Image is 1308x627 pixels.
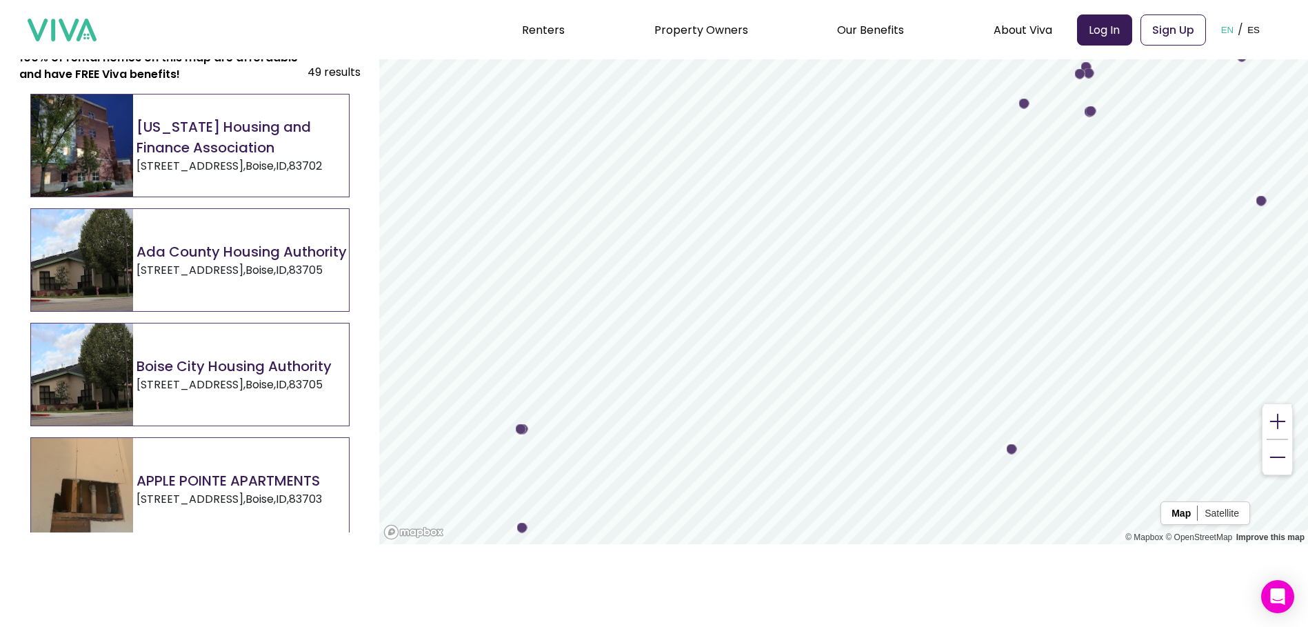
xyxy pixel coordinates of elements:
div: Map marker [1019,99,1029,109]
div: Map marker [516,424,526,435]
p: [STREET_ADDRESS] , Boise , ID , 83702 [137,158,349,175]
img: viva [28,19,97,42]
a: Boise City Housing AuthorityBoise City Housing Authority[STREET_ADDRESS],Boise,ID,83705 [30,323,350,426]
span: 49 Results [308,63,361,81]
div: Map marker [1084,68,1094,79]
button: Map [1165,508,1198,519]
a: Ada County Housing AuthorityAda County Housing Authority[STREET_ADDRESS],Boise,ID,83705 [30,208,350,312]
a: Log In [1077,14,1132,46]
div: Map marker [1075,69,1085,79]
div: Map marker [1085,107,1095,117]
a: Improve this map [1236,533,1305,542]
div: Map marker [1007,444,1017,455]
p: [STREET_ADDRESS] , Boise , ID , 83703 [137,491,322,508]
img: Zoom In [1267,411,1288,432]
h2: [US_STATE] Housing and Finance Association [137,117,349,158]
button: Satellite [1198,508,1246,519]
div: Map marker [517,523,527,533]
h2: Ada County Housing Authority [137,241,347,262]
p: / [1238,19,1243,40]
button: ES [1243,8,1264,51]
a: Idaho Housing and Finance Association[US_STATE] Housing and Finance Association[STREET_ADDRESS],B... [30,94,350,197]
img: Zoom Out [1267,447,1288,468]
div: About Viva [994,12,1052,47]
a: Renters [522,22,565,38]
p: [STREET_ADDRESS] , Boise , ID , 83705 [137,262,347,279]
div: Our Benefits [837,12,904,47]
div: Map marker [1081,62,1091,72]
div: Open Intercom Messenger [1261,580,1294,613]
a: Property Owners [654,22,748,38]
p: [STREET_ADDRESS] , Boise , ID , 83705 [137,377,332,393]
a: OpenStreetMap [1165,533,1232,542]
h3: 100% of rental homes on this map are affordable and have FREE Viva benefits! [19,50,308,83]
img: Ada County Housing Authority [31,209,133,311]
button: EN [1217,8,1238,51]
a: APPLE POINTE APARTMENTSAPPLE POINTE APARTMENTS[STREET_ADDRESS],Boise,ID,83703 [30,437,350,541]
a: Mapbox homepage [383,524,444,540]
div: Map marker [1256,196,1267,206]
img: APPLE POINTE APARTMENTS [31,438,133,540]
h2: APPLE POINTE APARTMENTS [137,470,322,491]
a: Sign Up [1140,14,1206,46]
a: Mapbox [1125,533,1163,542]
div: Map marker [1086,106,1096,117]
h2: Boise City Housing Authority [137,356,332,377]
img: Boise City Housing Authority [31,324,133,426]
div: Map marker [1237,52,1247,62]
img: Idaho Housing and Finance Association [31,94,133,197]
